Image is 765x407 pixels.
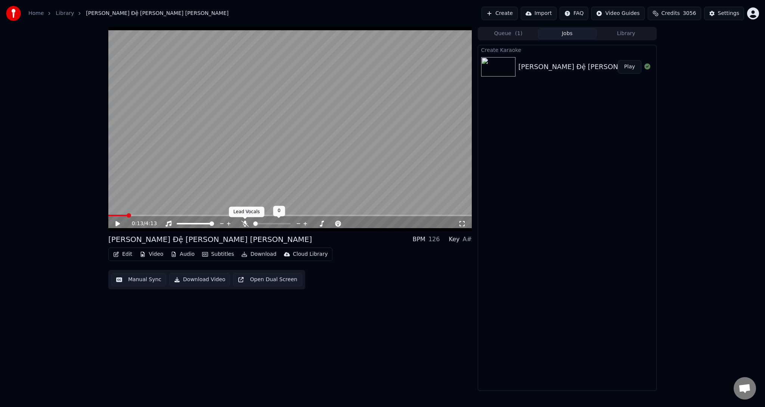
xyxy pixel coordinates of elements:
[233,273,302,286] button: Open Dual Screen
[648,7,701,20] button: Credits3056
[28,10,229,17] nav: breadcrumb
[229,207,264,217] div: Lead Vocals
[481,7,518,20] button: Create
[521,7,557,20] button: Import
[597,28,656,39] button: Library
[704,7,744,20] button: Settings
[479,28,538,39] button: Queue
[199,249,237,260] button: Subtitles
[683,10,696,17] span: 3056
[560,7,588,20] button: FAQ
[518,62,702,72] div: [PERSON_NAME] Đệ [PERSON_NAME] [PERSON_NAME]
[145,220,157,227] span: 4:13
[168,249,198,260] button: Audio
[293,251,328,258] div: Cloud Library
[108,234,312,245] div: [PERSON_NAME] Đệ [PERSON_NAME] [PERSON_NAME]
[111,273,166,286] button: Manual Sync
[462,235,471,244] div: A#
[56,10,74,17] a: Library
[238,249,279,260] button: Download
[28,10,44,17] a: Home
[6,6,21,21] img: youka
[86,10,229,17] span: [PERSON_NAME] Đệ [PERSON_NAME] [PERSON_NAME]
[137,249,166,260] button: Video
[428,235,440,244] div: 126
[169,273,230,286] button: Download Video
[273,206,285,216] div: 0
[110,249,135,260] button: Edit
[591,7,644,20] button: Video Guides
[734,377,756,400] a: Open chat
[718,10,739,17] div: Settings
[412,235,425,244] div: BPM
[132,220,143,227] span: 0:13
[449,235,459,244] div: Key
[478,45,656,54] div: Create Karaoke
[515,30,523,37] span: ( 1 )
[132,220,150,227] div: /
[538,28,597,39] button: Jobs
[618,60,641,74] button: Play
[662,10,680,17] span: Credits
